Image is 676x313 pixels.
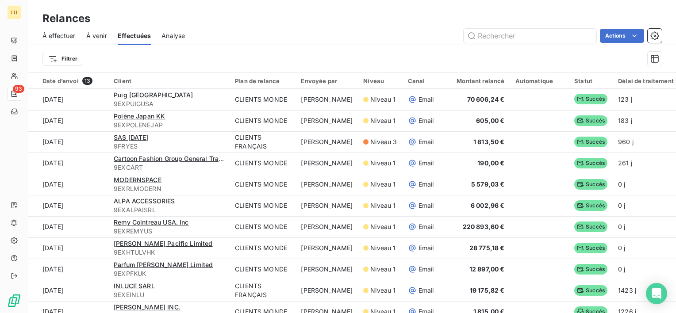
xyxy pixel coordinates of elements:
div: Open Intercom Messenger [646,283,667,304]
span: 9EXPUIGUSA [114,99,224,108]
td: [PERSON_NAME] [296,110,358,131]
span: Niveau 1 [370,180,396,189]
td: CLIENTS MONDE [230,89,296,110]
div: Automatique [515,77,564,84]
span: Email [419,222,434,231]
div: Date d’envoi [42,77,103,85]
td: CLIENTS MONDE [230,237,296,259]
td: [DATE] [28,195,108,216]
span: Succès [574,179,607,190]
span: 93 [13,85,24,93]
td: [PERSON_NAME] [296,174,358,195]
td: [PERSON_NAME] [296,280,358,301]
span: [PERSON_NAME] INC. [114,303,181,311]
span: 9EXRLMODERN [114,184,224,193]
span: 5 579,03 € [471,180,505,188]
div: Canal [408,77,436,84]
span: Email [419,286,434,295]
span: Email [419,137,434,146]
span: 9EXEINLU [114,290,224,299]
span: Niveau 1 [370,286,396,295]
td: [DATE] [28,174,108,195]
span: 6 002,96 € [471,202,505,209]
td: CLIENTS FRANÇAIS [230,131,296,153]
td: CLIENTS MONDE [230,216,296,237]
td: [DATE] [28,110,108,131]
span: Succès [574,264,607,275]
td: [PERSON_NAME] [296,195,358,216]
span: À effectuer [42,31,76,40]
span: 1 813,50 € [473,138,505,145]
span: Niveau 1 [370,265,396,274]
td: [DATE] [28,259,108,280]
td: CLIENTS MONDE [230,110,296,131]
div: LU [7,5,21,19]
button: Actions [600,29,644,43]
span: Succès [574,137,607,147]
td: [DATE] [28,89,108,110]
span: 9EXCART [114,163,224,172]
span: Email [419,116,434,125]
span: À venir [86,31,107,40]
img: Logo LeanPay [7,294,21,308]
span: Niveau 1 [370,201,396,210]
span: 190,00 € [477,159,504,167]
span: 13 [82,77,92,85]
span: Niveau 1 [370,116,396,125]
td: CLIENTS MONDE [230,259,296,280]
input: Rechercher [464,29,596,43]
td: [PERSON_NAME] [296,216,358,237]
span: Niveau 1 [370,222,396,231]
span: ALPA ACCESSORIES [114,197,175,205]
div: Plan de relance [235,77,290,84]
span: Email [419,95,434,104]
span: Polène Japan KK [114,112,165,120]
span: Effectuées [118,31,151,40]
span: 12 897,00 € [469,265,505,273]
span: Délai de traitement [618,77,674,84]
span: Niveau 1 [370,95,396,104]
span: Niveau 3 [370,137,397,146]
span: 220 893,60 € [463,223,505,230]
button: Filtrer [42,52,83,66]
span: Email [419,159,434,168]
span: Succès [574,158,607,168]
div: Envoyée par [301,77,353,84]
td: [DATE] [28,280,108,301]
td: [PERSON_NAME] [296,237,358,259]
span: 9EXREMYUS [114,227,224,236]
div: Niveau [363,77,397,84]
span: 70 606,24 € [467,95,505,103]
span: Email [419,265,434,274]
span: Client [114,77,131,84]
span: 9EXALPAISRL [114,206,224,214]
td: [DATE] [28,131,108,153]
span: 9EXPOLENEJAP [114,121,224,130]
td: [DATE] [28,153,108,174]
td: CLIENTS MONDE [230,153,296,174]
td: CLIENTS MONDE [230,195,296,216]
span: 19 175,82 € [470,286,505,294]
span: 9EXHTULVHK [114,248,224,257]
span: Email [419,201,434,210]
td: [PERSON_NAME] [296,89,358,110]
td: [PERSON_NAME] [296,131,358,153]
div: Montant relancé [446,77,504,84]
div: Statut [574,77,607,84]
td: [DATE] [28,216,108,237]
span: Succès [574,200,607,211]
span: 9FRYES [114,142,224,151]
span: Email [419,244,434,252]
td: CLIENTS FRANÇAIS [230,280,296,301]
span: Parfum [PERSON_NAME] Limited [114,261,213,268]
span: Cartoon Fashion Group General Trading LLC [114,155,246,162]
span: Niveau 1 [370,244,396,252]
span: Analyse [161,31,185,40]
span: Succès [574,94,607,104]
span: 9EXPFKUK [114,269,224,278]
span: Niveau 1 [370,159,396,168]
h3: Relances [42,11,90,27]
span: [PERSON_NAME] Pacific Limited [114,240,212,247]
span: Succès [574,285,607,296]
span: Puig [GEOGRAPHIC_DATA] [114,91,193,99]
